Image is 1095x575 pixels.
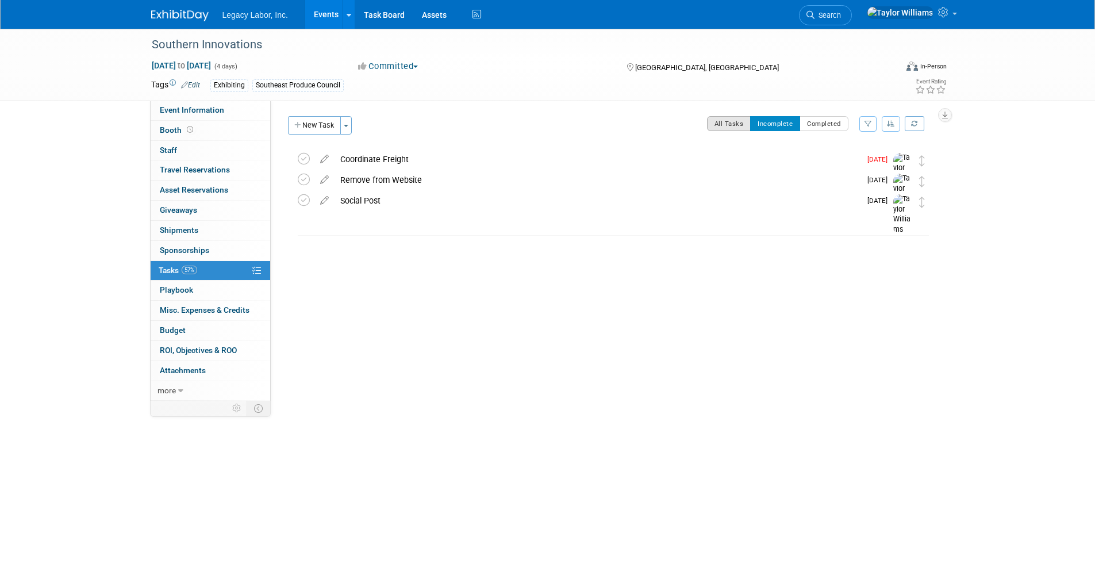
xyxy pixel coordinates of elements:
a: Budget [151,321,270,340]
td: Tags [151,79,200,92]
span: Booth not reserved yet [185,125,195,134]
a: Edit [181,81,200,89]
span: Sponsorships [160,246,209,255]
a: Event Information [151,101,270,120]
span: to [176,61,187,70]
button: Incomplete [750,116,800,131]
span: 57% [182,266,197,274]
div: Southeast Produce Council [252,79,344,91]
span: (4 days) [213,63,237,70]
button: Committed [354,60,422,72]
div: Exhibiting [210,79,248,91]
div: Event Rating [915,79,946,85]
span: Tasks [159,266,197,275]
a: edit [314,154,335,164]
a: edit [314,175,335,185]
div: In-Person [920,62,947,71]
img: Taylor Williams [867,6,933,19]
span: Shipments [160,225,198,235]
button: Completed [800,116,848,131]
button: All Tasks [707,116,751,131]
img: Taylor Williams [893,153,910,194]
span: [DATE] [DATE] [151,60,212,71]
a: Attachments [151,361,270,381]
img: Taylor Williams [893,174,910,214]
span: more [157,386,176,395]
div: Remove from Website [335,170,860,190]
span: Legacy Labor, Inc. [222,10,288,20]
a: Playbook [151,281,270,300]
span: Travel Reservations [160,165,230,174]
a: ROI, Objectives & ROO [151,341,270,361]
a: Search [799,5,852,25]
span: Budget [160,325,186,335]
a: Sponsorships [151,241,270,260]
a: Booth [151,121,270,140]
span: [DATE] [867,197,893,205]
img: Taylor Williams [893,194,910,235]
span: ROI, Objectives & ROO [160,346,237,355]
a: Refresh [905,116,924,131]
div: Event Format [829,60,947,77]
a: edit [314,195,335,206]
span: Staff [160,145,177,155]
span: Asset Reservations [160,185,228,194]
a: Giveaways [151,201,270,220]
div: Social Post [335,191,860,210]
td: Toggle Event Tabs [247,401,270,416]
a: Travel Reservations [151,160,270,180]
a: Staff [151,141,270,160]
span: Misc. Expenses & Credits [160,305,249,315]
span: Booth [160,125,195,135]
img: Format-Inperson.png [906,62,918,71]
a: Shipments [151,221,270,240]
a: Asset Reservations [151,181,270,200]
span: [GEOGRAPHIC_DATA], [GEOGRAPHIC_DATA] [635,63,779,72]
a: Tasks57% [151,261,270,281]
i: Move task [919,197,925,208]
div: Coordinate Freight [335,149,860,169]
a: Misc. Expenses & Credits [151,301,270,320]
span: Attachments [160,366,206,375]
i: Move task [919,176,925,187]
span: Event Information [160,105,224,114]
span: [DATE] [867,176,893,184]
img: ExhibitDay [151,10,209,21]
td: Personalize Event Tab Strip [227,401,247,416]
span: [DATE] [867,155,893,163]
i: Move task [919,155,925,166]
a: more [151,381,270,401]
span: Giveaways [160,205,197,214]
span: Search [814,11,841,20]
span: Playbook [160,285,193,294]
div: Southern Innovations [148,34,879,55]
button: New Task [288,116,341,135]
